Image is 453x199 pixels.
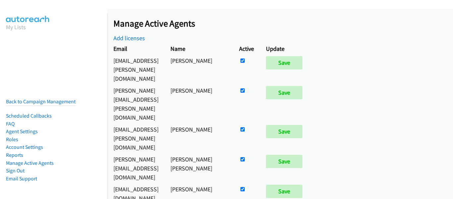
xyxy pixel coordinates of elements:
a: Roles [6,136,18,143]
td: [EMAIL_ADDRESS][PERSON_NAME][DOMAIN_NAME] [107,54,164,84]
th: Name [164,43,233,54]
td: [PERSON_NAME] [164,54,233,84]
td: [EMAIL_ADDRESS][PERSON_NAME][DOMAIN_NAME] [107,123,164,153]
th: Active [233,43,260,54]
td: [PERSON_NAME] [PERSON_NAME] [164,153,233,183]
td: [PERSON_NAME][EMAIL_ADDRESS][DOMAIN_NAME] [107,153,164,183]
th: Email [107,43,164,54]
td: [PERSON_NAME][EMAIL_ADDRESS][PERSON_NAME][DOMAIN_NAME] [107,84,164,123]
a: Scheduled Callbacks [6,113,52,119]
a: Account Settings [6,144,43,150]
h2: Manage Active Agents [113,18,453,29]
a: Back to Campaign Management [6,98,76,105]
a: Sign Out [6,167,25,174]
a: FAQ [6,121,15,127]
a: My Lists [6,23,26,31]
a: Email Support [6,175,37,182]
input: Save [266,125,302,138]
a: Agent Settings [6,128,38,135]
a: Manage Active Agents [6,160,54,166]
td: [PERSON_NAME] [164,84,233,123]
input: Save [266,185,302,198]
input: Save [266,155,302,168]
a: Add licenses [113,34,145,42]
input: Save [266,86,302,99]
input: Save [266,56,302,69]
a: Reports [6,152,23,158]
th: Update [260,43,311,54]
td: [PERSON_NAME] [164,123,233,153]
